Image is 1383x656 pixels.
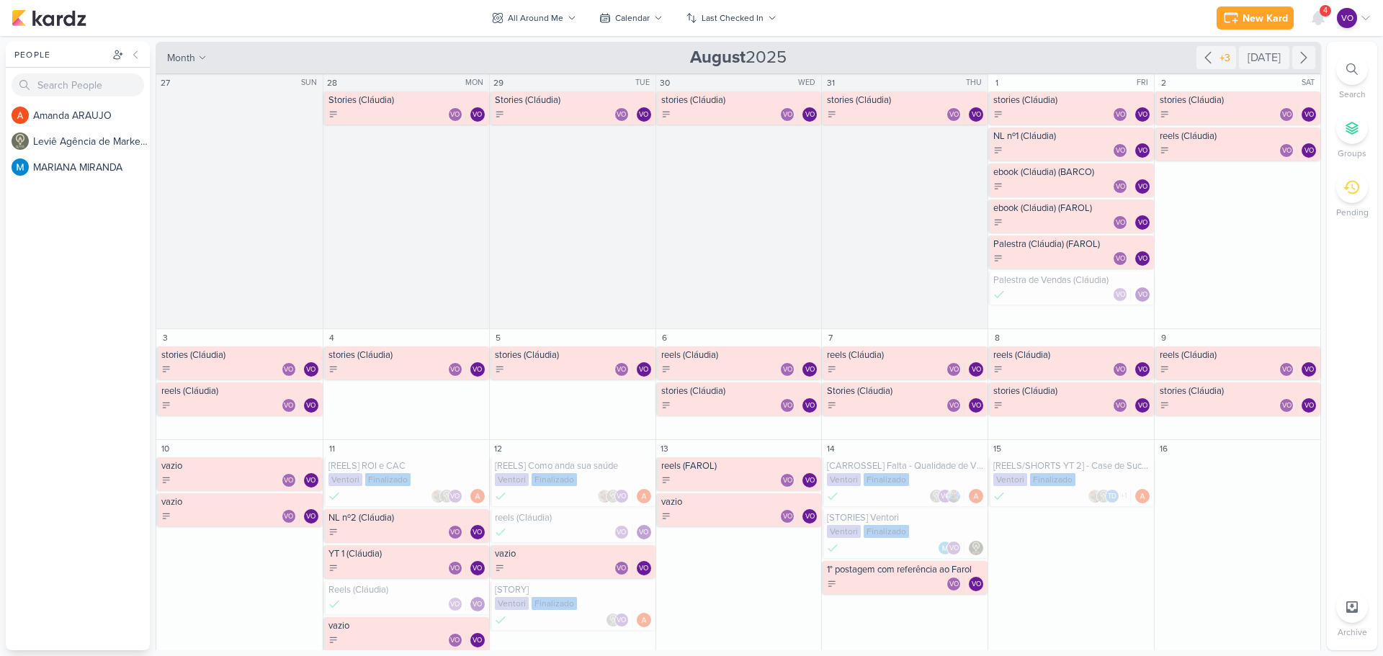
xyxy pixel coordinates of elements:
[658,331,672,345] div: 6
[365,473,411,486] div: Finalizado
[470,362,485,377] div: Ventori Oficial
[637,489,651,503] img: Amanda ARAUJO
[282,362,300,377] div: Collaborators: Ventori Oficial
[495,473,529,486] div: Ventori
[993,145,1003,156] div: To Do
[284,367,293,374] p: VO
[328,489,340,503] div: Done
[802,473,817,487] div: Ventori Oficial
[470,107,485,122] div: Ventori Oficial
[1239,46,1289,69] div: [DATE]
[993,274,1151,286] div: Palestra de Vendas (Cláudia)
[639,367,648,374] p: VO
[1138,403,1147,410] p: VO
[495,109,505,120] div: To Do
[1135,251,1150,266] div: Ventori Oficial
[946,489,961,503] img: Guilherme Savio
[1105,489,1119,503] div: Thais de carvalho
[470,362,485,377] div: Assignee: Ventori Oficial
[473,367,482,374] p: VO
[617,367,626,374] p: VO
[1217,50,1233,66] div: +3
[993,181,1003,192] div: To Do
[161,364,171,374] div: To Do
[1135,251,1150,266] div: Assignee: Ventori Oficial
[690,47,746,68] strong: August
[1113,179,1127,194] div: Ventori Oficial
[993,349,1151,361] div: reels (Cláudia)
[1217,6,1294,30] button: New Kard
[1160,400,1170,410] div: To Do
[614,489,629,503] div: Ventori Oficial
[1160,364,1170,374] div: To Do
[1302,107,1316,122] div: Ventori Oficial
[1135,179,1150,194] div: Assignee: Ventori Oficial
[1138,292,1147,299] p: VO
[431,489,445,503] img: Sarah Violante
[1160,145,1170,156] div: To Do
[949,367,959,374] p: VO
[1135,107,1150,122] div: Ventori Oficial
[1282,367,1292,374] p: VO
[1156,76,1171,90] div: 2
[614,362,629,377] div: Ventori Oficial
[1302,362,1316,377] div: Ventori Oficial
[614,107,632,122] div: Collaborators: Ventori Oficial
[993,217,1003,228] div: To Do
[1113,362,1127,377] div: Ventori Oficial
[946,107,961,122] div: Ventori Oficial
[167,50,195,66] span: month
[827,489,838,503] div: Done
[802,107,817,122] div: Assignee: Ventori Oficial
[1327,53,1377,101] li: Ctrl + F
[33,160,150,175] div: M A R I A N A M I R A N D A
[1302,398,1316,413] div: Assignee: Ventori Oficial
[780,362,795,377] div: Ventori Oficial
[802,398,817,413] div: Ventori Oficial
[439,489,454,503] img: Leviê Agência de Marketing Digital
[661,475,671,485] div: To Do
[1279,107,1297,122] div: Collaborators: Ventori Oficial
[637,107,651,122] div: Assignee: Ventori Oficial
[328,364,339,374] div: To Do
[306,367,315,374] p: VO
[661,364,671,374] div: To Do
[282,398,296,413] div: Ventori Oficial
[993,109,1003,120] div: To Do
[1160,109,1170,120] div: To Do
[1135,143,1150,158] div: Ventori Oficial
[328,473,362,486] div: Ventori
[495,364,505,374] div: To Do
[1243,11,1288,26] div: New Kard
[1138,148,1147,155] p: VO
[1116,148,1125,155] p: VO
[1135,143,1150,158] div: Assignee: Ventori Oficial
[1302,107,1316,122] div: Assignee: Ventori Oficial
[969,489,983,503] img: Amanda ARAUJO
[946,398,961,413] div: Ventori Oficial
[1113,251,1127,266] div: Ventori Oficial
[1113,215,1131,230] div: Collaborators: Ventori Oficial
[864,473,909,486] div: Finalizado
[1113,398,1131,413] div: Collaborators: Ventori Oficial
[993,202,1151,214] div: ebook (Cláudia) (FAROL)
[1116,220,1125,227] p: VO
[325,76,339,90] div: 28
[949,403,959,410] p: VO
[969,489,983,503] div: Assignee: Amanda ARAUJO
[658,441,672,456] div: 13
[450,367,460,374] p: VO
[1338,147,1366,160] p: Groups
[304,362,318,377] div: Ventori Oficial
[1282,112,1292,119] p: VO
[827,460,985,472] div: [CARROSSEL] Falta - Qualidade de Vida
[661,385,819,397] div: stories (Cláudia)
[993,400,1003,410] div: To Do
[495,349,653,361] div: stories (Cláudia)
[470,489,485,503] img: Amanda ARAUJO
[1135,489,1150,503] div: Assignee: Amanda ARAUJO
[780,362,798,377] div: Collaborators: Ventori Oficial
[1279,362,1294,377] div: Ventori Oficial
[491,76,506,90] div: 29
[1088,489,1102,503] img: Sarah Violante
